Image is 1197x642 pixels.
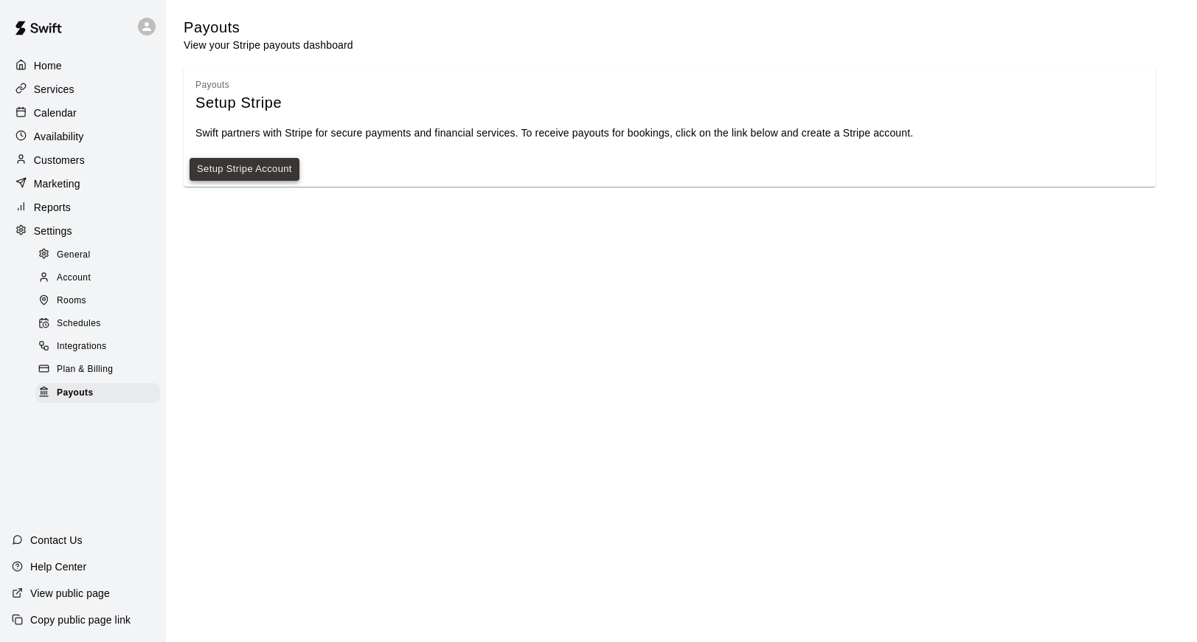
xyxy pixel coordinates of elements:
[35,382,166,404] a: Payouts
[195,93,1144,113] div: Setup Stripe
[195,80,229,90] span: Payouts
[12,78,154,100] a: Services
[35,359,166,382] a: Plan & Billing
[35,383,160,404] div: Payouts
[57,339,107,354] span: Integrations
[184,18,353,38] h5: Payouts
[12,55,154,77] a: Home
[12,149,154,171] a: Customers
[57,248,91,263] span: General
[34,176,80,191] p: Marketing
[30,559,86,574] p: Help Center
[30,533,83,548] p: Contact Us
[197,161,292,178] a: Setup Stripe Account
[57,317,101,331] span: Schedules
[184,38,353,52] p: View your Stripe payouts dashboard
[34,82,74,97] p: Services
[34,153,85,168] p: Customers
[30,612,131,627] p: Copy public page link
[57,362,113,377] span: Plan & Billing
[34,224,72,238] p: Settings
[34,200,71,215] p: Reports
[35,244,166,266] a: General
[35,268,160,289] div: Account
[35,336,166,359] a: Integrations
[12,196,154,218] a: Reports
[12,220,154,242] a: Settings
[35,336,160,357] div: Integrations
[35,313,166,336] a: Schedules
[30,586,110,601] p: View public page
[12,173,154,195] a: Marketing
[12,102,154,124] a: Calendar
[12,125,154,148] a: Availability
[34,58,62,73] p: Home
[35,266,166,289] a: Account
[35,290,166,313] a: Rooms
[190,158,299,181] button: Setup Stripe Account
[195,125,1144,140] p: Swift partners with Stripe for secure payments and financial services. To receive payouts for boo...
[34,106,77,120] p: Calendar
[35,245,160,266] div: General
[35,291,160,311] div: Rooms
[57,294,86,308] span: Rooms
[34,129,84,144] p: Availability
[35,359,160,380] div: Plan & Billing
[57,386,93,401] span: Payouts
[35,314,160,334] div: Schedules
[57,271,91,286] span: Account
